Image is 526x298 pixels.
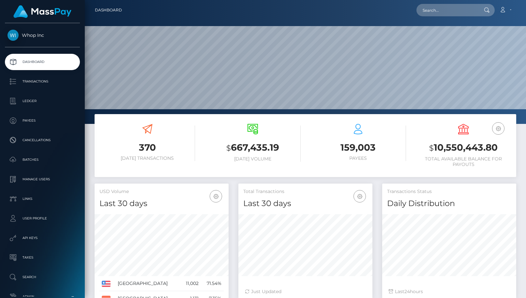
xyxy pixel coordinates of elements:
[429,143,434,153] small: $
[99,198,224,209] h4: Last 30 days
[8,214,77,223] p: User Profile
[115,276,180,291] td: [GEOGRAPHIC_DATA]
[8,194,77,204] p: Links
[8,253,77,262] p: Taxes
[5,54,80,70] a: Dashboard
[310,156,406,161] h6: Payees
[5,249,80,266] a: Taxes
[99,188,224,195] h5: USD Volume
[5,112,80,129] a: Payees
[245,288,366,295] div: Just Updated
[205,156,300,162] h6: [DATE] Volume
[389,288,510,295] div: Last hours
[8,174,77,184] p: Manage Users
[5,191,80,207] a: Links
[243,198,368,209] h4: Last 30 days
[5,93,80,109] a: Ledger
[5,230,80,246] a: API Keys
[8,116,77,126] p: Payees
[205,141,300,155] h3: 667,435.19
[5,152,80,168] a: Batches
[310,141,406,154] h3: 159,003
[5,32,80,38] span: Whop Inc
[5,73,80,90] a: Transactions
[387,198,511,209] h4: Daily Distribution
[180,276,201,291] td: 11,002
[8,272,77,282] p: Search
[387,188,511,195] h5: Transactions Status
[13,5,71,18] img: MassPay Logo
[8,155,77,165] p: Batches
[8,233,77,243] p: API Keys
[201,276,224,291] td: 71.54%
[102,281,111,287] img: US.png
[99,156,195,161] h6: [DATE] Transactions
[416,141,511,155] h3: 10,550,443.80
[5,171,80,187] a: Manage Users
[404,289,410,294] span: 24
[8,135,77,145] p: Cancellations
[416,156,511,167] h6: Total Available Balance for Payouts
[8,57,77,67] p: Dashboard
[8,96,77,106] p: Ledger
[5,132,80,148] a: Cancellations
[99,141,195,154] h3: 370
[243,188,368,195] h5: Total Transactions
[416,4,478,16] input: Search...
[5,210,80,227] a: User Profile
[5,269,80,285] a: Search
[8,30,19,41] img: Whop Inc
[8,77,77,86] p: Transactions
[95,3,122,17] a: Dashboard
[226,143,231,153] small: $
